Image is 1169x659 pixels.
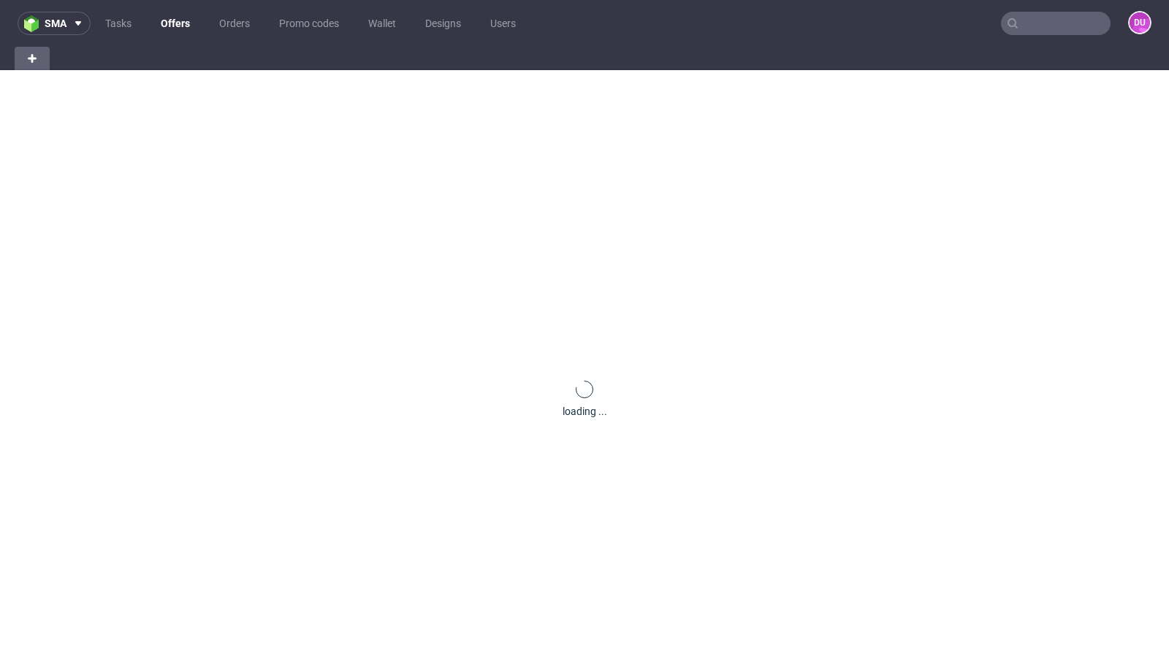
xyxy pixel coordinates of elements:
[270,12,348,35] a: Promo codes
[45,18,66,28] span: sma
[96,12,140,35] a: Tasks
[18,12,91,35] button: sma
[152,12,199,35] a: Offers
[416,12,470,35] a: Designs
[1130,12,1150,33] figcaption: DU
[359,12,405,35] a: Wallet
[24,15,45,32] img: logo
[210,12,259,35] a: Orders
[563,404,607,419] div: loading ...
[481,12,525,35] a: Users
